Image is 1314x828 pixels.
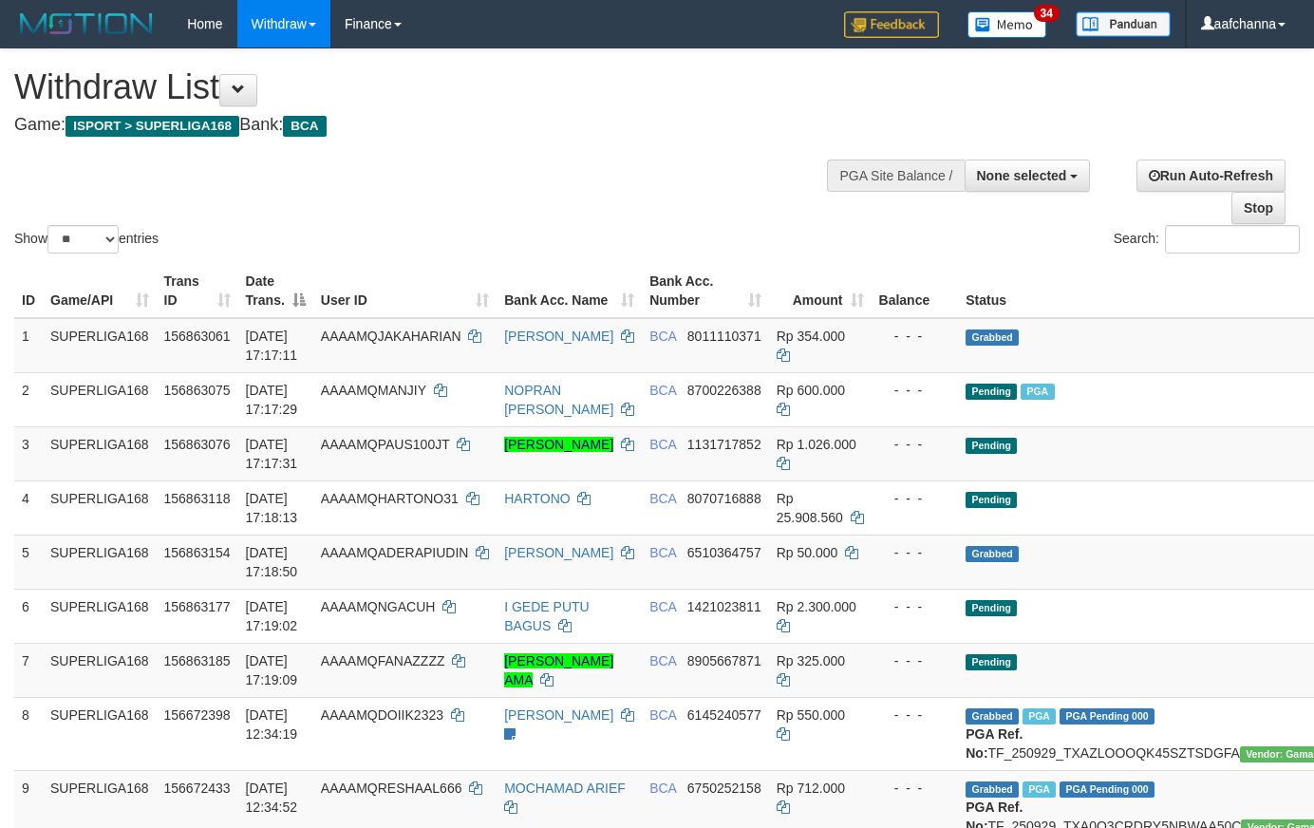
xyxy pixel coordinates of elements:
span: 34 [1034,5,1060,22]
span: 156863154 [164,545,231,560]
span: Grabbed [966,708,1019,724]
a: I GEDE PUTU BAGUS [504,599,589,633]
a: [PERSON_NAME] AMA [504,653,613,687]
span: Rp 600.000 [777,383,845,398]
td: SUPERLIGA168 [43,697,157,770]
td: SUPERLIGA168 [43,426,157,480]
th: ID [14,264,43,318]
span: Rp 50.000 [777,545,838,560]
span: PGA Pending [1060,708,1154,724]
span: AAAAMQMANJIY [321,383,426,398]
span: 156863061 [164,329,231,344]
span: Pending [966,600,1017,616]
span: Rp 550.000 [777,707,845,723]
span: 156672398 [164,707,231,723]
a: HARTONO [504,491,571,506]
span: Marked by aafsoycanthlai [1023,781,1056,798]
span: Copy 6750252158 to clipboard [687,781,761,796]
div: - - - [879,435,951,454]
span: ISPORT > SUPERLIGA168 [66,116,239,137]
td: 5 [14,535,43,589]
span: Copy 8905667871 to clipboard [687,653,761,668]
td: 4 [14,480,43,535]
td: 6 [14,589,43,643]
input: Search: [1165,225,1300,254]
span: BCA [649,437,676,452]
a: [PERSON_NAME] [504,437,613,452]
span: 156863177 [164,599,231,614]
div: - - - [879,327,951,346]
span: BCA [649,329,676,344]
td: SUPERLIGA168 [43,535,157,589]
span: AAAAMQRESHAAL666 [321,781,462,796]
span: [DATE] 17:19:09 [246,653,298,687]
span: [DATE] 17:17:11 [246,329,298,363]
div: - - - [879,706,951,724]
span: 156863076 [164,437,231,452]
td: SUPERLIGA168 [43,318,157,373]
img: Feedback.jpg [844,11,939,38]
th: Trans ID: activate to sort column ascending [157,264,238,318]
td: SUPERLIGA168 [43,643,157,697]
span: Copy 6510364757 to clipboard [687,545,761,560]
span: 156863118 [164,491,231,506]
span: AAAAMQADERAPIUDIN [321,545,469,560]
span: None selected [977,168,1067,183]
span: Pending [966,654,1017,670]
a: NOPRAN [PERSON_NAME] [504,383,613,417]
span: Marked by aafsoycanthlai [1023,708,1056,724]
th: Balance [872,264,959,318]
td: SUPERLIGA168 [43,372,157,426]
div: - - - [879,381,951,400]
img: MOTION_logo.png [14,9,159,38]
span: BCA [649,383,676,398]
span: Copy 6145240577 to clipboard [687,707,761,723]
label: Show entries [14,225,159,254]
span: [DATE] 12:34:19 [246,707,298,742]
span: [DATE] 17:17:29 [246,383,298,417]
span: Rp 2.300.000 [777,599,856,614]
span: PGA Pending [1060,781,1154,798]
label: Search: [1114,225,1300,254]
a: MOCHAMAD ARIEF [504,781,626,796]
span: BCA [649,653,676,668]
span: BCA [649,781,676,796]
span: 156672433 [164,781,231,796]
span: BCA [649,545,676,560]
span: Copy 8700226388 to clipboard [687,383,761,398]
img: Button%20Memo.svg [967,11,1047,38]
div: - - - [879,651,951,670]
td: SUPERLIGA168 [43,480,157,535]
td: 3 [14,426,43,480]
button: None selected [965,160,1091,192]
span: AAAAMQDOIIK2323 [321,707,443,723]
img: panduan.png [1076,11,1171,37]
div: - - - [879,489,951,508]
span: [DATE] 17:18:50 [246,545,298,579]
span: Grabbed [966,329,1019,346]
span: Copy 1421023811 to clipboard [687,599,761,614]
span: AAAAMQNGACUH [321,599,436,614]
span: Grabbed [966,781,1019,798]
div: - - - [879,543,951,562]
a: Run Auto-Refresh [1136,160,1286,192]
span: Rp 25.908.560 [777,491,843,525]
span: Copy 8070716888 to clipboard [687,491,761,506]
th: Date Trans.: activate to sort column descending [238,264,313,318]
h4: Game: Bank: [14,116,857,135]
span: AAAAMQFANAZZZZ [321,653,445,668]
span: BCA [649,707,676,723]
span: Grabbed [966,546,1019,562]
th: Game/API: activate to sort column ascending [43,264,157,318]
select: Showentries [47,225,119,254]
span: [DATE] 12:34:52 [246,781,298,815]
h1: Withdraw List [14,68,857,106]
td: 2 [14,372,43,426]
span: AAAAMQJAKAHARIAN [321,329,461,344]
a: [PERSON_NAME] [504,545,613,560]
span: Pending [966,438,1017,454]
span: Rp 1.026.000 [777,437,856,452]
div: - - - [879,779,951,798]
th: User ID: activate to sort column ascending [313,264,497,318]
td: 1 [14,318,43,373]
